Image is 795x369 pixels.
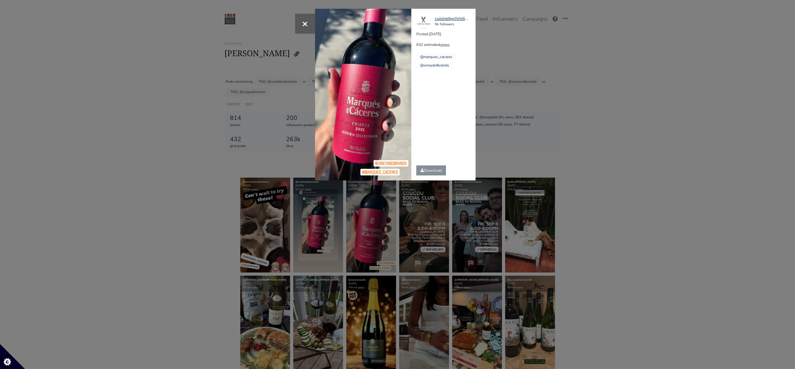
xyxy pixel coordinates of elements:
a: views [440,42,450,47]
span: × [302,17,308,30]
a: @vineyardbrands [420,63,449,68]
button: Close [295,14,315,34]
a: Download [416,165,446,175]
p: 632 estimated [416,42,475,47]
div: 9k followers [435,22,470,27]
p: Posted [DATE] [416,31,475,37]
a: @marques_caceres [420,54,452,59]
a: cuisinebychristina [435,15,470,22]
img: 28020569258.jpg [416,14,431,29]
